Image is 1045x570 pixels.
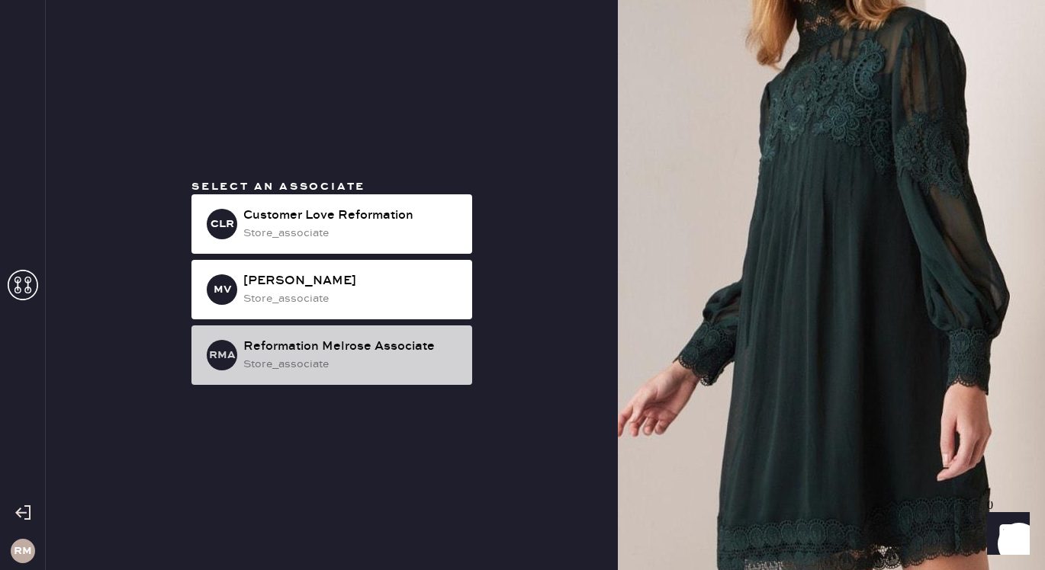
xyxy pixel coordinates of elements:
[49,92,993,110] div: Packing list
[243,356,460,373] div: store_associate
[137,267,938,287] td: Basic Strap Dress - Reformation - Kastoria Dress Golden Hour - Size: 2
[137,248,938,267] th: Description
[49,110,993,129] div: Order # 81701
[243,290,460,307] div: store_associate
[973,501,1038,567] iframe: Front Chat
[209,350,236,360] h3: RMA
[49,248,137,267] th: ID
[243,207,460,225] div: Customer Love Reformation
[14,546,32,556] h3: RM
[243,225,460,242] div: store_associate
[243,338,460,356] div: Reformation Melrose Associate
[191,180,365,194] span: Select an associate
[49,152,993,170] div: Customer information
[937,248,993,267] th: QTY
[937,267,993,287] td: 1
[211,219,234,229] h3: CLR
[214,284,231,295] h3: MV
[49,267,137,287] td: 906949
[243,272,460,290] div: [PERSON_NAME]
[49,170,993,225] div: # 88642 [PERSON_NAME] [PERSON_NAME] [EMAIL_ADDRESS][DOMAIN_NAME]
